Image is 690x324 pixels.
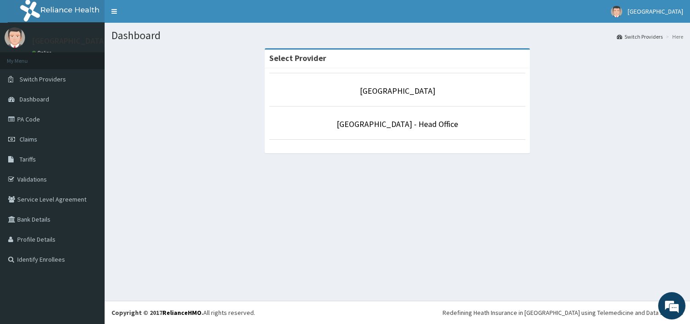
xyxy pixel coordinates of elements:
strong: Copyright © 2017 . [111,309,203,317]
span: Claims [20,135,37,143]
span: Dashboard [20,95,49,103]
a: RelianceHMO [162,309,201,317]
div: Redefining Heath Insurance in [GEOGRAPHIC_DATA] using Telemedicine and Data Science! [443,308,683,317]
li: Here [664,33,683,40]
footer: All rights reserved. [105,301,690,324]
strong: Select Provider [269,53,326,63]
img: User Image [5,27,25,48]
span: [GEOGRAPHIC_DATA] [628,7,683,15]
a: Online [32,50,54,56]
a: [GEOGRAPHIC_DATA] - Head Office [337,119,458,129]
a: Switch Providers [617,33,663,40]
span: Tariffs [20,155,36,163]
a: [GEOGRAPHIC_DATA] [360,86,435,96]
h1: Dashboard [111,30,683,41]
p: [GEOGRAPHIC_DATA] [32,37,107,45]
span: Switch Providers [20,75,66,83]
img: User Image [611,6,622,17]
